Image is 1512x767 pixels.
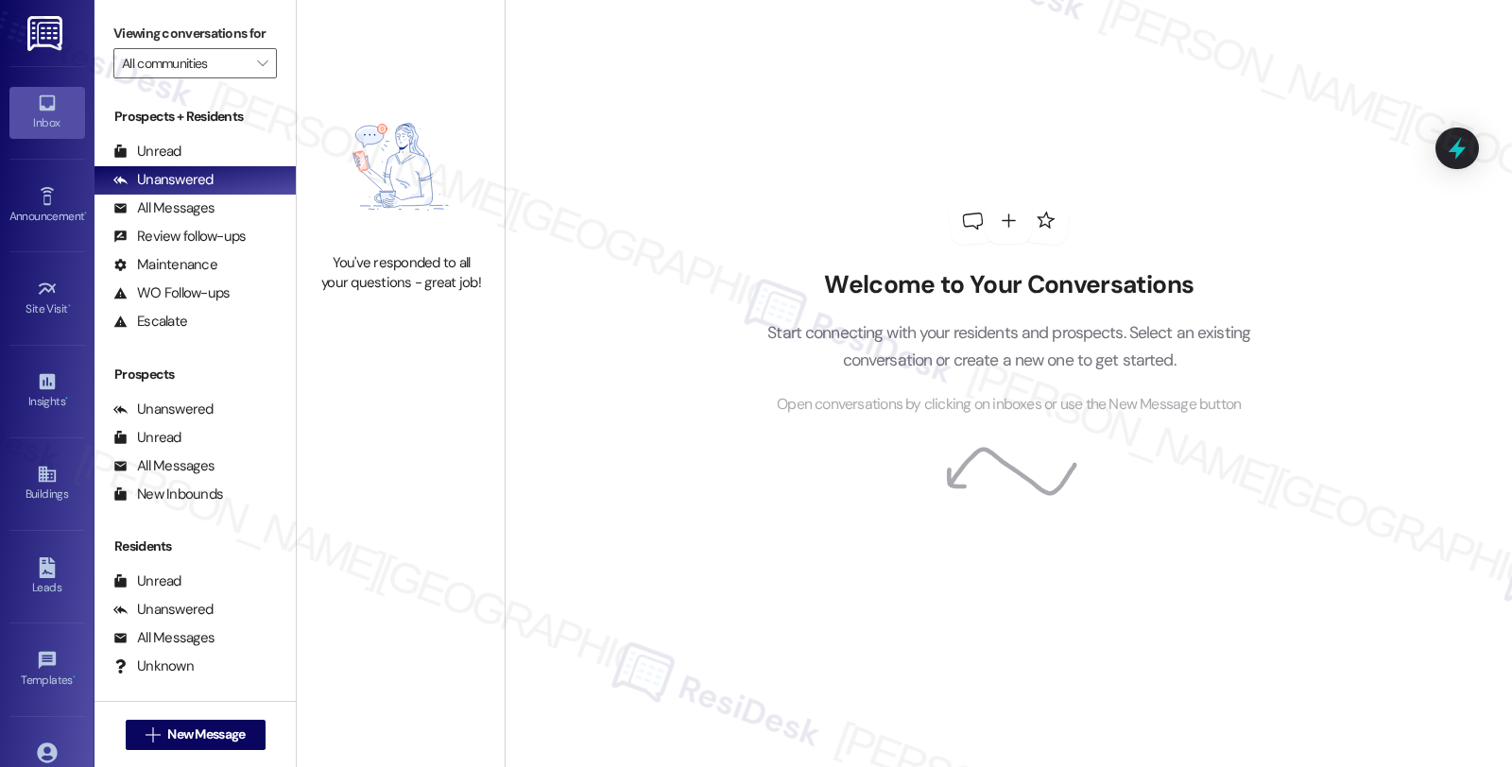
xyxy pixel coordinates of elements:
[739,319,1280,373] p: Start connecting with your residents and prospects. Select an existing conversation or create a n...
[65,392,68,405] span: •
[113,400,214,419] div: Unanswered
[113,170,214,190] div: Unanswered
[257,56,267,71] i: 
[113,255,217,275] div: Maintenance
[113,571,181,591] div: Unread
[113,198,215,218] div: All Messages
[73,671,76,684] span: •
[9,644,85,695] a: Templates •
[146,727,160,742] i: 
[113,142,181,162] div: Unread
[113,227,246,247] div: Review follow-ups
[318,253,484,294] div: You've responded to all your questions - great job!
[126,720,266,750] button: New Message
[9,366,85,417] a: Insights •
[113,600,214,620] div: Unanswered
[113,19,277,48] label: Viewing conversations for
[84,207,87,220] span: •
[122,48,247,78] input: All communities
[27,16,66,51] img: ResiDesk Logo
[113,283,230,303] div: WO Follow-ups
[9,87,85,138] a: Inbox
[94,537,296,556] div: Residents
[113,656,194,676] div: Unknown
[167,724,245,744] span: New Message
[9,273,85,324] a: Site Visit •
[113,312,187,332] div: Escalate
[113,485,223,504] div: New Inbounds
[68,299,71,313] span: •
[9,552,85,603] a: Leads
[9,458,85,509] a: Buildings
[113,428,181,448] div: Unread
[94,107,296,127] div: Prospects + Residents
[318,90,484,243] img: empty-state
[739,270,1280,300] h2: Welcome to Your Conversations
[113,628,215,648] div: All Messages
[777,393,1241,417] span: Open conversations by clicking on inboxes or use the New Message button
[94,365,296,384] div: Prospects
[113,456,215,476] div: All Messages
